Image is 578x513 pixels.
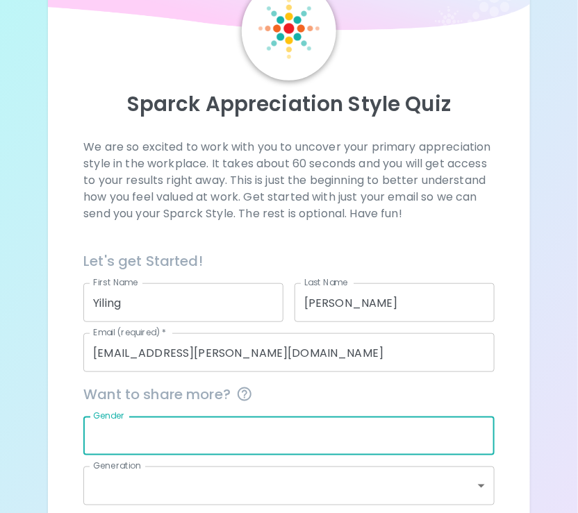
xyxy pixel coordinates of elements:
label: Email (required) [93,327,167,339]
p: We are so excited to work with you to uncover your primary appreciation style in the workplace. I... [83,139,495,222]
svg: This information is completely confidential and only used for aggregated appreciation studies at ... [236,386,253,403]
label: Last Name [304,277,348,289]
label: Gender [93,410,125,422]
label: First Name [93,277,138,289]
h6: Let's get Started! [83,250,495,272]
label: Generation [93,460,141,472]
span: Want to share more? [83,383,495,405]
p: Sparck Appreciation Style Quiz [65,92,513,117]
